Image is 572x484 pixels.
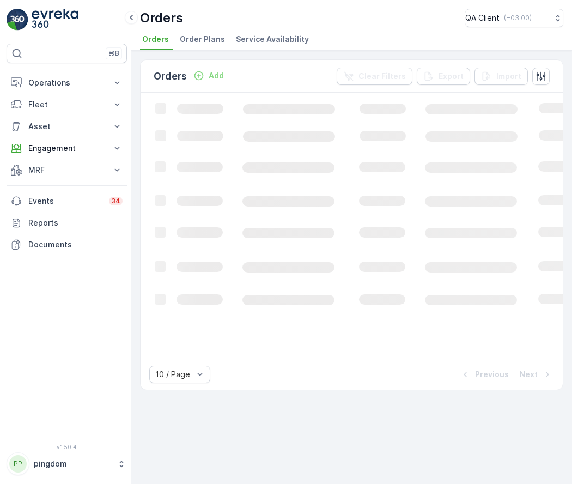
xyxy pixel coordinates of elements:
p: Previous [475,369,509,380]
button: Engagement [7,137,127,159]
span: Orders [142,34,169,45]
button: Previous [459,368,510,381]
span: v 1.50.4 [7,444,127,450]
div: PP [9,455,27,473]
button: Add [189,69,228,82]
p: QA Client [465,13,500,23]
button: Operations [7,72,127,94]
p: ⌘B [108,49,119,58]
a: Reports [7,212,127,234]
p: Orders [140,9,183,27]
p: MRF [28,165,105,176]
a: Documents [7,234,127,256]
button: PPpingdom [7,452,127,475]
p: Import [496,71,521,82]
p: Documents [28,239,123,250]
p: Clear Filters [358,71,406,82]
button: QA Client(+03:00) [465,9,563,27]
span: Order Plans [180,34,225,45]
button: Fleet [7,94,127,116]
p: Fleet [28,99,105,110]
button: Export [417,68,470,85]
p: pingdom [34,458,112,469]
p: 34 [111,197,120,205]
p: Add [209,70,224,81]
p: Orders [154,69,187,84]
p: ( +03:00 ) [504,14,532,22]
button: Import [474,68,528,85]
button: Next [519,368,554,381]
button: MRF [7,159,127,181]
p: Export [439,71,464,82]
button: Asset [7,116,127,137]
p: Asset [28,121,105,132]
p: Engagement [28,143,105,154]
p: Reports [28,217,123,228]
span: Service Availability [236,34,309,45]
a: Events34 [7,190,127,212]
p: Operations [28,77,105,88]
p: Next [520,369,538,380]
button: Clear Filters [337,68,412,85]
img: logo [7,9,28,31]
img: logo_light-DOdMpM7g.png [32,9,78,31]
p: Events [28,196,102,207]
